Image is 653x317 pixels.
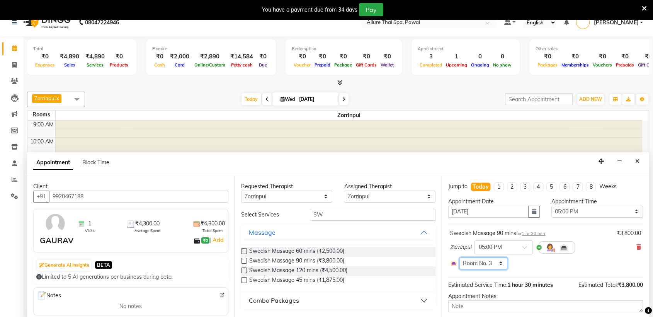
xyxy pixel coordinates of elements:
span: Cash [152,62,167,68]
div: ₹0 [591,52,614,61]
li: 3 [520,182,530,191]
img: avatar [44,212,66,235]
span: Products [108,62,130,68]
div: ₹0 [354,52,379,61]
li: 4 [533,182,543,191]
div: ₹0 [379,52,396,61]
div: ₹0 [152,52,167,61]
div: Swedish Massage 90 mins [450,229,545,237]
div: Total [33,46,130,52]
span: Upcoming [444,62,469,68]
img: logo [20,12,73,33]
div: 3 [418,52,444,61]
span: Notes [37,291,61,301]
span: ₹0 [201,237,209,244]
div: ₹0 [559,52,591,61]
div: ₹0 [614,52,636,61]
span: | [209,235,224,245]
span: Prepaids [614,62,636,68]
span: Packages [536,62,559,68]
div: Today [473,183,489,191]
div: Appointment Time [551,198,643,206]
li: 1 [494,182,504,191]
div: ₹14,584 [227,52,256,61]
span: 1 hr 30 min [522,231,545,236]
span: ADD NEW [579,96,602,102]
div: Combo Packages [249,296,299,305]
div: Appointment Notes [448,292,643,300]
div: 0 [491,52,514,61]
span: Gift Cards [354,62,379,68]
div: ₹0 [332,52,354,61]
span: Memberships [559,62,591,68]
div: Select Services [235,211,304,219]
a: x [56,95,59,101]
div: Finance [152,46,270,52]
span: Estimated Total: [578,281,618,288]
img: Interior.png [450,260,457,267]
div: Appointment [418,46,514,52]
span: Average Spent [134,228,161,233]
span: Swedish Massage 120 mins (₹4,500.00) [249,266,347,276]
div: ₹4,890 [57,52,82,61]
div: ₹0 [33,52,57,61]
span: Swedish Massage 60 mins (₹2,500.00) [249,247,344,257]
span: Block Time [82,159,109,166]
span: Petty cash [229,62,255,68]
span: Online/Custom [192,62,227,68]
div: Jump to [448,182,468,191]
div: Assigned Therapist [344,182,435,191]
div: Client [33,182,228,191]
img: Interior.png [559,243,568,252]
span: Wed [279,96,297,102]
span: Swedish Massage 90 mins (₹3,800.00) [249,257,344,266]
div: Rooms [27,111,55,119]
span: Visits [85,228,95,233]
div: 10:00 AM [29,138,55,146]
li: 6 [559,182,570,191]
span: ₹3,800.00 [618,281,643,288]
button: Massage [244,225,433,239]
span: Zorrinpui [56,111,643,120]
span: Completed [418,62,444,68]
button: Generate AI Insights [37,260,91,271]
span: Swedish Massage 45 mins (₹1,875.00) [249,276,344,286]
span: BETA [95,261,112,269]
div: ₹2,890 [192,52,227,61]
a: Add [211,235,224,245]
li: 7 [573,182,583,191]
span: Prepaid [313,62,332,68]
div: Requested Therapist [241,182,333,191]
li: 8 [586,182,596,191]
span: [PERSON_NAME] [593,19,638,27]
div: 1 [444,52,469,61]
button: +91 [33,191,49,203]
span: Package [332,62,354,68]
div: ₹0 [256,52,270,61]
img: Hairdresser.png [545,243,554,252]
li: 5 [546,182,556,191]
span: Appointment [33,156,73,170]
span: Vouchers [591,62,614,68]
div: 0 [469,52,491,61]
div: Appointment Date [448,198,540,206]
div: ₹0 [313,52,332,61]
span: Zorrinpui [450,244,471,251]
div: You have a payment due from 34 days [262,6,357,14]
small: for [516,231,545,236]
li: 2 [507,182,517,191]
div: ₹4,890 [82,52,108,61]
input: Search by service name [310,209,436,221]
div: Limited to 5 AI generations per business during beta. [36,273,225,281]
input: 2025-09-03 [297,94,335,105]
button: Close [632,155,643,167]
div: ₹2,000 [167,52,192,61]
div: GAURAV [40,235,73,246]
button: ADD NEW [577,94,604,105]
span: Wallet [379,62,396,68]
div: 9:00 AM [32,121,55,129]
span: Services [85,62,105,68]
span: Zorrinpui [34,95,56,101]
span: ₹4,300.00 [201,220,225,228]
div: Massage [249,228,275,237]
